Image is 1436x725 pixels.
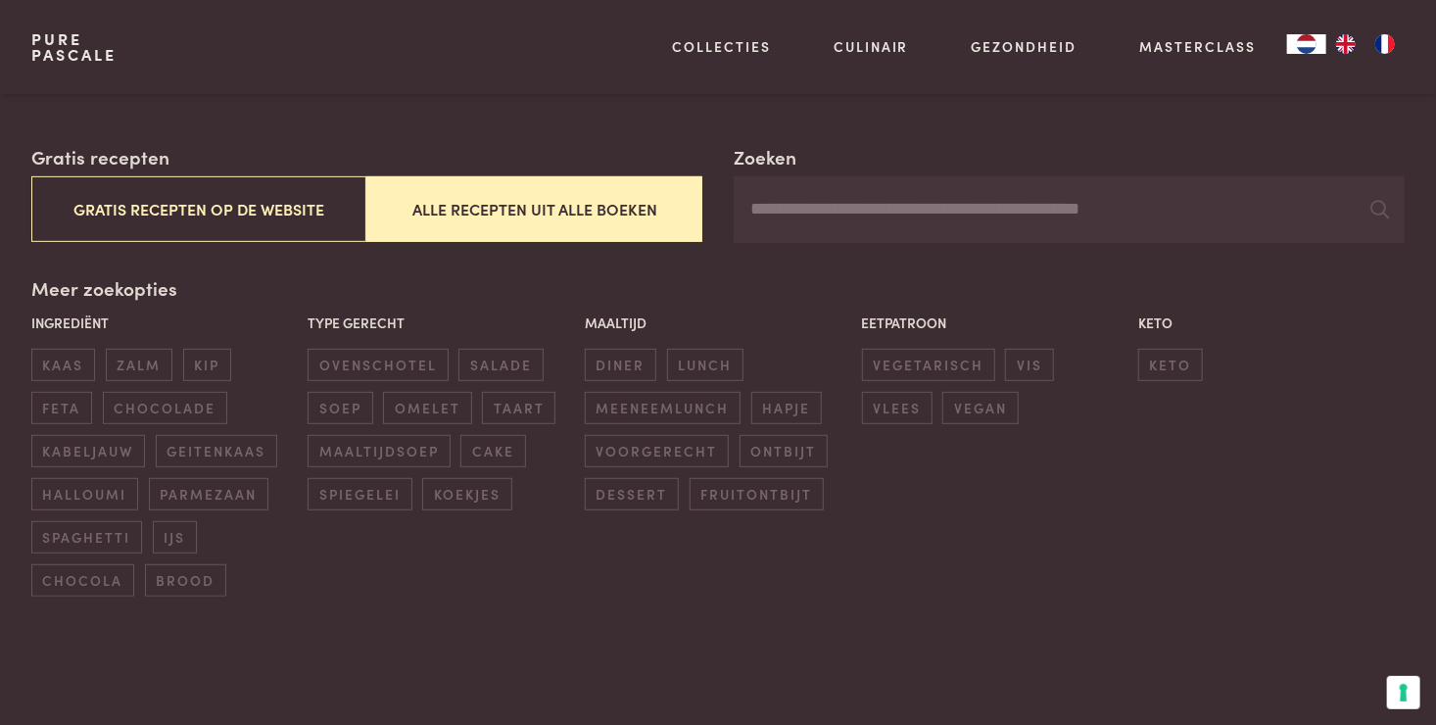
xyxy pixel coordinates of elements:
[690,478,824,510] span: fruitontbijt
[308,349,448,381] span: ovenschotel
[1326,34,1365,54] a: EN
[585,435,729,467] span: voorgerecht
[31,392,92,424] span: feta
[585,478,679,510] span: dessert
[667,349,743,381] span: lunch
[1287,34,1326,54] a: NL
[1326,34,1405,54] ul: Language list
[1005,349,1053,381] span: vis
[308,478,411,510] span: spiegelei
[422,478,511,510] span: koekjes
[183,349,231,381] span: kip
[145,564,226,597] span: brood
[482,392,555,424] span: taart
[383,392,471,424] span: omelet
[740,435,828,467] span: ontbijt
[31,435,145,467] span: kabeljauw
[1387,676,1420,709] button: Uw voorkeuren voor toestemming voor trackingtechnologieën
[1138,349,1203,381] span: keto
[1139,36,1256,57] a: Masterclass
[156,435,277,467] span: geitenkaas
[31,564,134,597] span: chocola
[31,521,142,554] span: spaghetti
[308,313,574,333] p: Type gerecht
[751,392,822,424] span: hapje
[1287,34,1405,54] aside: Language selected: Nederlands
[106,349,172,381] span: zalm
[31,349,95,381] span: kaas
[1287,34,1326,54] div: Language
[862,313,1128,333] p: Eetpatroon
[460,435,525,467] span: cake
[585,349,656,381] span: diner
[585,392,741,424] span: meeneemlunch
[366,176,702,242] button: Alle recepten uit alle boeken
[834,36,909,57] a: Culinair
[153,521,197,554] span: ijs
[672,36,771,57] a: Collecties
[31,176,367,242] button: Gratis recepten op de website
[149,478,268,510] span: parmezaan
[31,143,169,171] label: Gratis recepten
[31,31,117,63] a: PurePascale
[862,349,995,381] span: vegetarisch
[458,349,543,381] span: salade
[1138,313,1405,333] p: Keto
[734,143,796,171] label: Zoeken
[585,313,851,333] p: Maaltijd
[972,36,1077,57] a: Gezondheid
[1365,34,1405,54] a: FR
[103,392,227,424] span: chocolade
[31,478,138,510] span: halloumi
[308,392,372,424] span: soep
[942,392,1018,424] span: vegan
[862,392,933,424] span: vlees
[308,435,450,467] span: maaltijdsoep
[31,313,298,333] p: Ingrediënt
